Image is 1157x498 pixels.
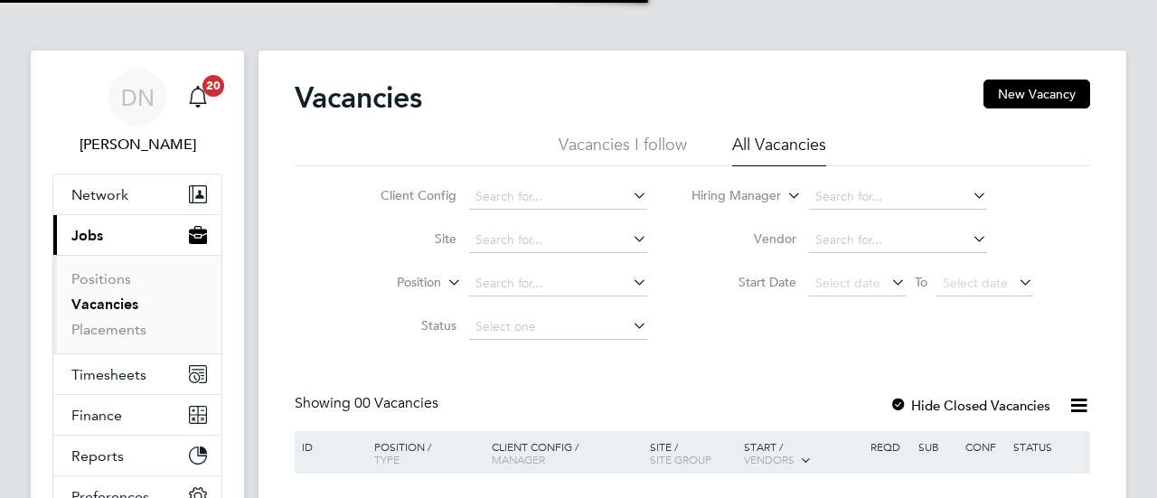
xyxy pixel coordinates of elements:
[53,174,221,214] button: Network
[645,431,740,475] div: Site /
[295,394,442,413] div: Showing
[983,80,1090,108] button: New Vacancy
[732,134,826,166] li: All Vacancies
[909,270,933,294] span: To
[692,274,796,290] label: Start Date
[889,397,1050,414] label: Hide Closed Vacancies
[337,274,441,292] label: Position
[469,184,647,210] input: Search for...
[374,452,400,466] span: Type
[809,184,987,210] input: Search for...
[559,134,687,166] li: Vacancies I follow
[71,321,146,338] a: Placements
[815,275,880,291] span: Select date
[71,407,122,424] span: Finance
[53,436,221,475] button: Reports
[297,431,361,462] div: ID
[71,366,146,383] span: Timesheets
[469,228,647,253] input: Search for...
[492,452,545,466] span: Manager
[71,270,131,287] a: Positions
[739,431,866,476] div: Start /
[914,431,961,462] div: Sub
[650,452,711,466] span: Site Group
[295,80,422,116] h2: Vacancies
[692,230,796,247] label: Vendor
[202,75,224,97] span: 20
[53,255,221,353] div: Jobs
[961,431,1008,462] div: Conf
[53,395,221,435] button: Finance
[469,271,647,296] input: Search for...
[52,134,222,155] span: Danielle Nicholas
[469,315,647,340] input: Select one
[943,275,1008,291] span: Select date
[52,69,222,155] a: DN[PERSON_NAME]
[354,394,438,412] span: 00 Vacancies
[71,296,138,313] a: Vacancies
[180,69,216,127] a: 20
[1009,431,1087,462] div: Status
[353,187,456,203] label: Client Config
[361,431,487,475] div: Position /
[677,187,781,205] label: Hiring Manager
[71,186,128,203] span: Network
[353,230,456,247] label: Site
[487,431,645,475] div: Client Config /
[71,447,124,465] span: Reports
[53,354,221,394] button: Timesheets
[71,227,103,244] span: Jobs
[53,215,221,255] button: Jobs
[121,86,155,109] span: DN
[353,317,456,334] label: Status
[744,452,795,466] span: Vendors
[866,431,913,462] div: Reqd
[809,228,987,253] input: Search for...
